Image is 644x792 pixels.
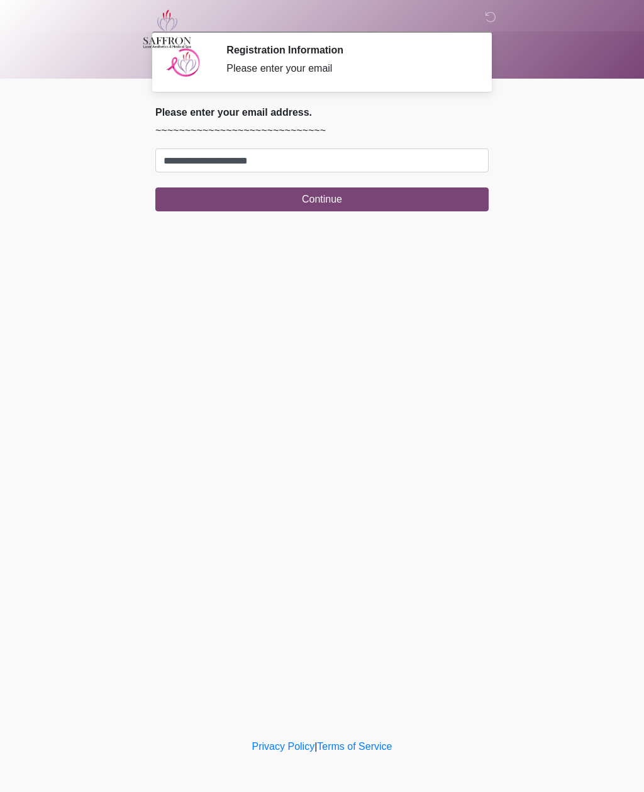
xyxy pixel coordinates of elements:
a: | [314,741,317,752]
h2: Please enter your email address. [155,106,489,118]
a: Terms of Service [317,741,392,752]
p: ~~~~~~~~~~~~~~~~~~~~~~~~~~~~~ [155,123,489,138]
a: Privacy Policy [252,741,315,752]
img: Agent Avatar [165,44,203,82]
button: Continue [155,187,489,211]
img: Saffron Laser Aesthetics and Medical Spa Logo [143,9,192,48]
div: Please enter your email [226,61,470,76]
